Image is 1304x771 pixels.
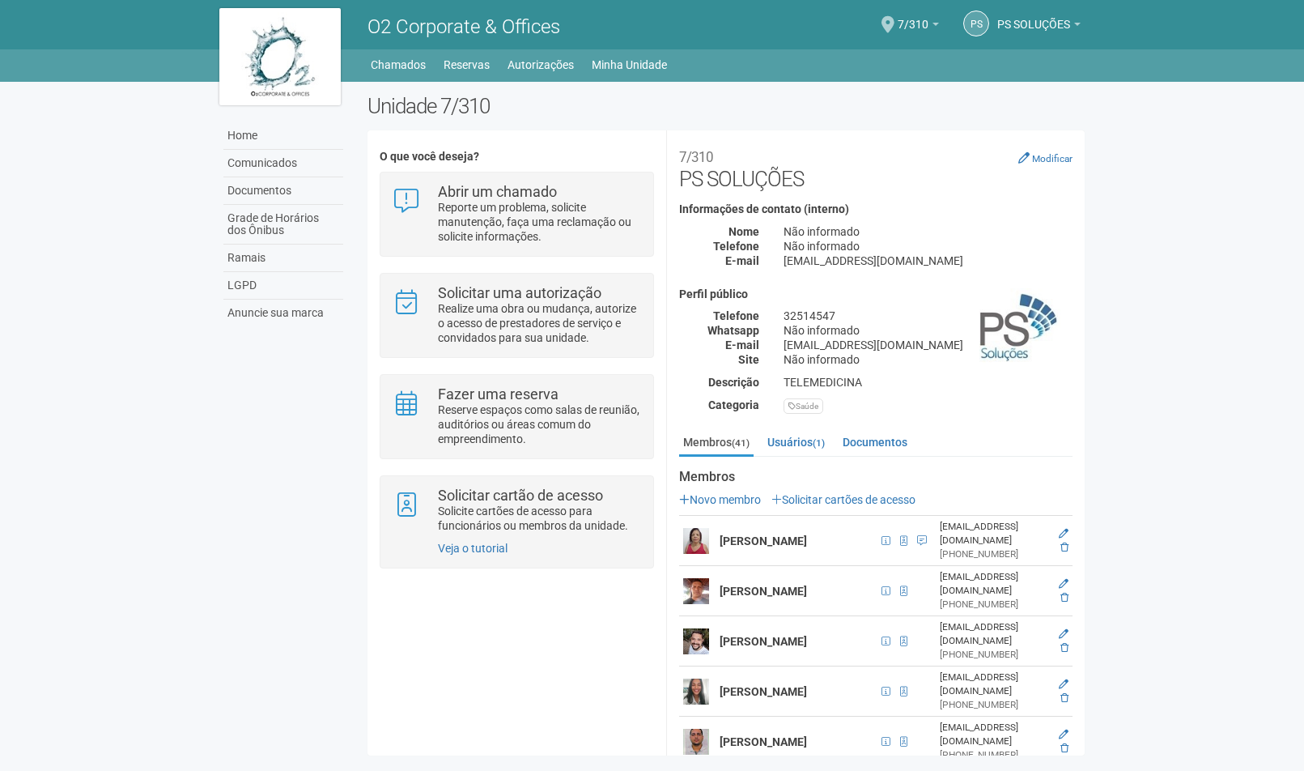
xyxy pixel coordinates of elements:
div: [EMAIL_ADDRESS][DOMAIN_NAME] [940,520,1047,547]
strong: Telefone [713,309,759,322]
span: CPF 056.244.917-51 [877,733,895,751]
div: [PHONE_NUMBER] [940,547,1047,561]
div: [EMAIL_ADDRESS][DOMAIN_NAME] [940,570,1047,598]
strong: Fazer uma reserva [438,385,559,403]
span: Cartão de acesso ativo [895,733,912,751]
strong: Solicitar cartão de acesso [438,487,603,504]
a: Excluir membro [1060,592,1068,603]
a: Abrir um chamado Reporte um problema, solicite manutenção, faça uma reclamação ou solicite inform... [393,185,641,244]
img: business.png [979,288,1061,369]
p: Solicite cartões de acesso para funcionários ou membros da unidade. [438,504,641,533]
a: Minha Unidade [592,53,667,76]
strong: Site [738,353,759,366]
strong: Telefone [713,240,759,253]
p: Realize uma obra ou mudança, autorize o acesso de prestadores de serviço e convidados para sua un... [438,301,641,345]
span: CPF 085.491.217-70 [877,582,895,600]
a: Modificar [1018,151,1073,164]
p: Reserve espaços como salas de reunião, auditórios ou áreas comum do empreendimento. [438,403,641,446]
p: Reporte um problema, solicite manutenção, faça uma reclamação ou solicite informações. [438,200,641,244]
div: Não informado [771,224,1085,239]
strong: Descrição [708,376,759,389]
a: Membros(41) [679,430,754,457]
div: Não informado [771,323,1085,338]
a: Excluir membro [1060,542,1068,553]
a: Solicitar uma autorização Realize uma obra ou mudança, autorize o acesso de prestadores de serviç... [393,286,641,345]
div: [PHONE_NUMBER] [940,648,1047,662]
a: Solicitar cartões de acesso [771,493,915,506]
h4: Perfil público [679,288,1073,300]
strong: Solicitar uma autorização [438,284,601,301]
a: Editar membro [1059,729,1068,740]
span: CPF 024.021.337-83 [877,532,895,550]
a: Editar membro [1059,528,1068,539]
a: Novo membro [679,493,761,506]
a: 7/310 [898,20,939,33]
a: Editar membro [1059,628,1068,640]
a: Excluir membro [1060,692,1068,704]
h4: O que você deseja? [380,151,654,163]
strong: Categoria [708,398,759,411]
span: CPF 044.329.847-59 [877,633,895,650]
div: [PHONE_NUMBER] [940,748,1047,762]
div: 32514547 [771,309,1085,323]
div: [EMAIL_ADDRESS][DOMAIN_NAME] [940,620,1047,648]
h2: Unidade 7/310 [367,94,1085,118]
small: 7/310 [679,149,713,165]
a: Documentos [223,177,343,205]
img: user.png [683,578,709,604]
a: Veja o tutorial [438,542,508,555]
div: [EMAIL_ADDRESS][DOMAIN_NAME] [771,253,1085,268]
a: Fazer uma reserva Reserve espaços como salas de reunião, auditórios ou áreas comum do empreendime... [393,387,641,446]
div: Saúde [784,398,823,414]
div: [EMAIL_ADDRESS][DOMAIN_NAME] [940,671,1047,698]
a: Usuários(1) [763,430,829,454]
h2: PS SOLUÇÕES [679,143,1073,191]
strong: [PERSON_NAME] [720,535,807,547]
span: Crachá [912,532,928,550]
a: PS [963,11,989,36]
a: Editar membro [1059,679,1068,690]
div: [PHONE_NUMBER] [940,698,1047,712]
span: Cartão de acesso ativo [895,582,912,600]
small: (1) [813,437,825,449]
span: Cartão de acesso ativo [895,683,912,701]
strong: Abrir um chamado [438,183,557,200]
strong: Whatsapp [707,324,759,337]
a: Grade de Horários dos Ônibus [223,205,343,245]
strong: [PERSON_NAME] [720,685,807,698]
a: Solicitar cartão de acesso Solicite cartões de acesso para funcionários ou membros da unidade. [393,488,641,533]
a: Comunicados [223,150,343,177]
span: CPF 167.070.737-70 [877,683,895,701]
strong: [PERSON_NAME] [720,735,807,748]
div: TELEMEDICINA [771,375,1085,390]
strong: Membros [679,470,1073,484]
strong: [PERSON_NAME] [720,635,807,648]
div: Não informado [771,352,1085,367]
a: Documentos [839,430,911,454]
a: Ramais [223,245,343,272]
img: user.png [683,628,709,654]
strong: Nome [728,225,759,238]
small: Modificar [1032,153,1073,164]
div: [EMAIL_ADDRESS][DOMAIN_NAME] [771,338,1085,352]
div: [EMAIL_ADDRESS][DOMAIN_NAME] [940,721,1047,748]
a: Reservas [444,53,490,76]
a: Autorizações [508,53,574,76]
strong: [PERSON_NAME] [720,585,807,598]
span: PS SOLUÇÕES [997,2,1070,31]
img: user.png [683,679,709,705]
span: Cartão de acesso ativo [895,633,912,650]
span: 7/310 [898,2,928,31]
a: LGPD [223,272,343,300]
div: Não informado [771,239,1085,253]
strong: E-mail [725,254,759,267]
strong: E-mail [725,339,759,351]
img: logo.jpg [219,8,341,105]
a: PS SOLUÇÕES [997,20,1081,33]
img: user.png [683,528,709,554]
a: Editar membro [1059,578,1068,590]
img: user.png [683,729,709,755]
a: Home [223,122,343,150]
small: (41) [732,437,750,449]
a: Excluir membro [1060,642,1068,654]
